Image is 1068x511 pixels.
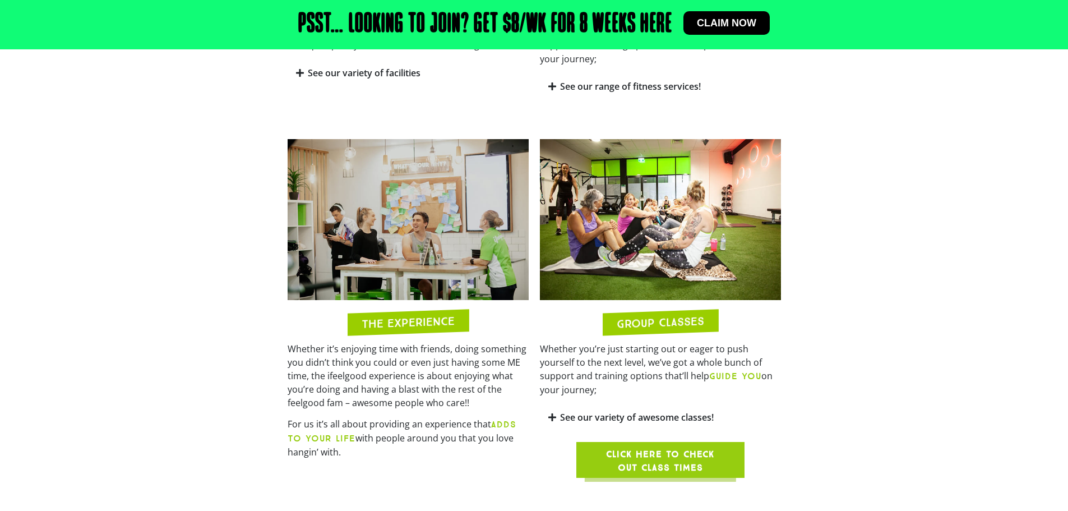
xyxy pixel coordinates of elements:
[697,18,756,28] span: Claim now
[560,80,701,93] a: See our range of fitness services!
[540,404,781,431] div: See our variety of awesome classes!
[288,60,529,86] div: See our variety of facilities
[603,448,718,475] span: Click here to check out class times
[617,315,704,329] h2: GROUP CLASSES
[288,342,529,409] p: Whether it’s enjoying time with friends, doing something you didn’t think you could or even just ...
[362,315,455,330] h2: THE EXPERIENCE
[540,73,781,100] div: See our range of fitness services!
[560,411,714,423] a: See our variety of awesome classes!
[709,40,761,50] b: GUIDE YOU
[576,442,745,478] a: Click here to check out class times
[683,11,770,35] a: Claim now
[288,417,529,459] p: For us it’s all about providing an experience that with people around you that you love hangin’ w...
[298,11,672,38] h2: Psst… Looking to join? Get $8/wk for 8 weeks here
[709,371,761,381] b: GUIDE YOU
[540,342,781,397] p: Whether you’re just starting out or eager to push yourself to the next level, we’ve got a whole b...
[308,67,420,79] a: See our variety of facilities
[376,40,441,50] b: ACTUALLY USE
